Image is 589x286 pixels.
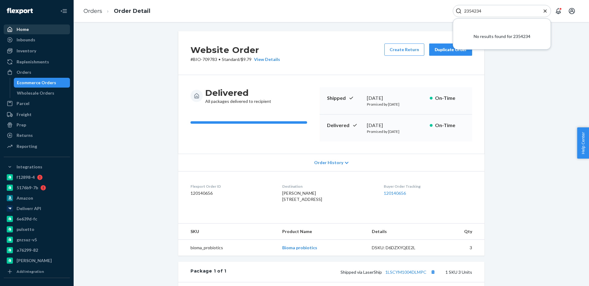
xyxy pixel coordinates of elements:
a: Wholesale Orders [14,88,70,98]
a: 1LSCYM1004DLMPC [385,269,426,275]
div: pulsetto [17,226,34,232]
td: 3 [434,240,484,256]
th: SKU [178,224,277,240]
div: Returns [17,132,33,138]
a: Parcel [4,99,70,108]
dt: Destination [282,184,374,189]
a: f12898-4 [4,172,70,182]
a: Home [4,24,70,34]
button: Open account menu [566,5,578,17]
div: [DATE] [367,95,425,102]
p: Delivered [327,122,362,129]
div: 1 SKU 3 Units [226,268,472,276]
a: Reporting [4,141,70,151]
a: Freight [4,110,70,119]
div: 6e639d-fc [17,216,37,222]
a: Bioma probiotics [282,245,317,250]
button: Help Center [577,127,589,159]
div: Package 1 of 1 [191,268,226,276]
a: Inventory [4,46,70,56]
a: Prep [4,120,70,130]
a: Orders [4,67,70,77]
a: Orders [83,8,102,14]
div: Duplicate Order [434,47,467,53]
div: Orders [17,69,31,75]
ol: breadcrumbs [79,2,155,20]
input: Search Input [462,8,537,14]
img: Flexport logo [7,8,33,14]
span: Shipped via LaserShip [341,269,437,275]
dt: Buyer Order Tracking [384,184,472,189]
div: DSKU: D6DZXYQEE2L [372,245,429,251]
span: Standard [222,57,239,62]
button: Create Return [384,43,424,56]
a: 5176b9-7b [4,183,70,193]
button: Close Navigation [58,5,70,17]
div: f12898-4 [17,174,35,180]
a: pulsetto [4,224,70,234]
span: • [218,57,221,62]
div: Wholesale Orders [17,90,54,96]
a: 120140656 [384,190,406,196]
a: Deliverr API [4,204,70,213]
a: Add Integration [4,268,70,275]
a: a76299-82 [4,245,70,255]
div: Freight [17,111,32,118]
div: Add Integration [17,269,44,274]
p: # BIO-709783 / $9.79 [191,56,280,62]
p: Promised by [DATE] [367,129,425,134]
p: Shipped [327,95,362,102]
a: Replenishments [4,57,70,67]
a: Inbounds [4,35,70,45]
div: Home [17,26,29,32]
dd: 120140656 [191,190,272,196]
a: [PERSON_NAME] [4,256,70,265]
p: On-Time [435,122,465,129]
div: Prep [17,122,26,128]
div: 5176b9-7b [17,185,38,191]
h3: Delivered [205,87,271,98]
div: Inventory [17,48,36,54]
div: [PERSON_NAME] [17,258,52,264]
div: [DATE] [367,122,425,129]
svg: Search Icon [456,8,462,14]
p: On-Time [435,95,465,102]
div: Integrations [17,164,42,170]
th: Details [367,224,434,240]
div: Parcel [17,100,29,107]
a: 6e639d-fc [4,214,70,224]
span: [PERSON_NAME] [STREET_ADDRESS] [282,190,322,202]
a: Returns [4,130,70,140]
button: Copy tracking number [429,268,437,276]
div: All packages delivered to recipient [205,87,271,104]
span: Order History [314,160,343,166]
td: bioma_probiotics [178,240,277,256]
button: Duplicate Order [429,43,472,56]
div: Deliverr API [17,205,41,212]
h2: Website Order [191,43,280,56]
div: gnzsuz-v5 [17,237,37,243]
dt: Flexport Order ID [191,184,272,189]
p: Promised by [DATE] [367,102,425,107]
a: Ecommerce Orders [14,78,70,88]
div: Ecommerce Orders [17,80,56,86]
button: Close Search [542,8,548,14]
th: Qty [434,224,484,240]
button: View Details [252,56,280,62]
div: a76299-82 [17,247,38,253]
div: Amazon [17,195,33,201]
a: Order Detail [114,8,150,14]
div: Reporting [17,143,37,149]
a: gnzsuz-v5 [4,235,70,245]
div: No results found for 2354234 [453,24,551,49]
a: Amazon [4,193,70,203]
button: Open notifications [552,5,564,17]
button: Integrations [4,162,70,172]
div: Replenishments [17,59,49,65]
th: Product Name [277,224,367,240]
div: Inbounds [17,37,35,43]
